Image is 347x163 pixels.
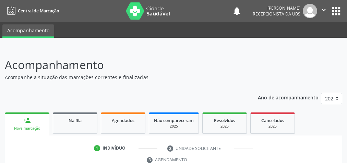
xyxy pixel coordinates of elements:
div: person_add [23,117,31,124]
div: [PERSON_NAME] [253,5,300,11]
p: Ano de acompanhamento [258,93,319,101]
p: Acompanhamento [5,56,241,74]
button:  [317,4,330,18]
div: Nova marcação [10,126,45,131]
div: 2025 [207,124,242,129]
span: Não compareceram [154,118,194,123]
button: apps [330,5,342,17]
p: Acompanhe a situação das marcações correntes e finalizadas [5,74,241,81]
span: Resolvidos [214,118,235,123]
button: notifications [232,6,242,16]
a: Central de Marcação [5,5,59,17]
div: Indivíduo [103,145,125,151]
span: Central de Marcação [18,8,59,14]
a: Acompanhamento [2,24,54,38]
div: 1 [94,145,100,151]
div: 2025 [154,124,194,129]
span: Na fila [69,118,82,123]
span: Agendados [112,118,134,123]
i:  [320,6,327,14]
img: img [303,4,317,18]
span: Cancelados [261,118,284,123]
span: Recepcionista da UBS [253,11,300,17]
div: 2025 [255,124,290,129]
